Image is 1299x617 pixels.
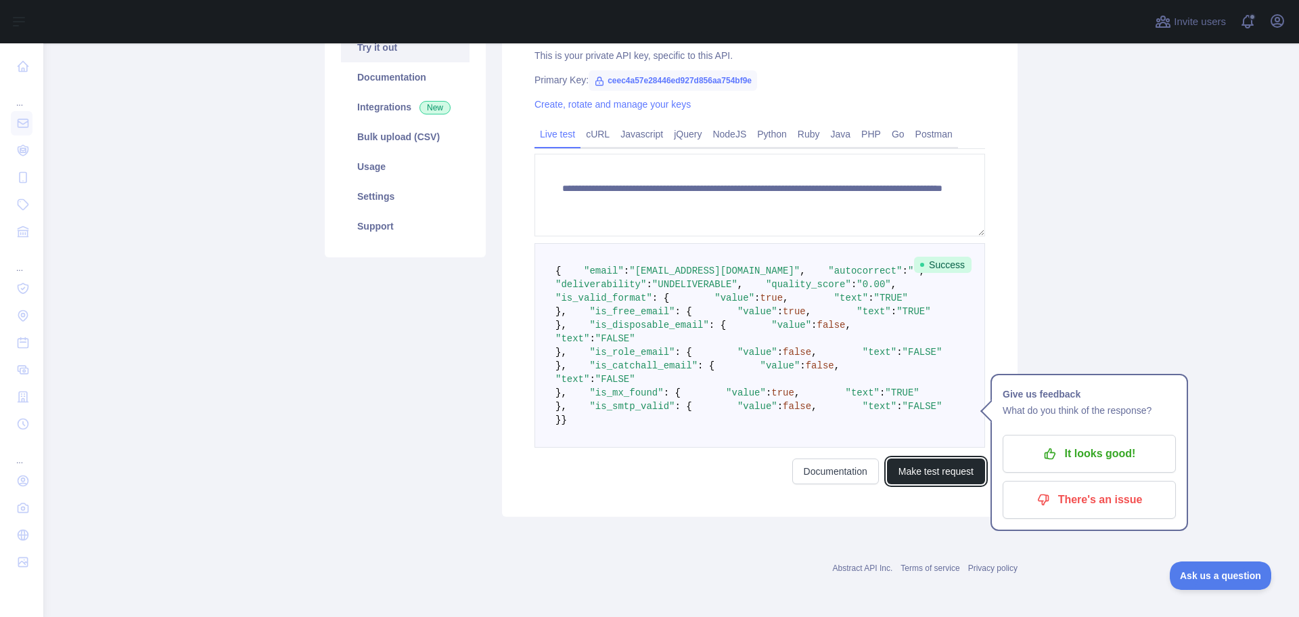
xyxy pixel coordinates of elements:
div: ... [11,439,32,466]
span: false [817,320,846,331]
a: Bulk upload (CSV) [341,122,470,152]
span: "autocorrect" [828,265,902,276]
div: This is your private API key, specific to this API. [534,49,985,62]
a: Settings [341,182,470,211]
span: : [646,279,652,290]
a: jQuery [668,123,707,145]
span: "is_catchall_email" [589,360,698,371]
span: : [811,320,817,331]
a: Documentation [792,459,879,484]
span: "FALSE" [903,347,942,358]
span: New [419,101,451,114]
a: Try it out [341,33,470,62]
h1: Give us feedback [1003,386,1176,402]
span: "text" [863,401,896,412]
span: true [783,306,806,317]
span: , [800,265,805,276]
span: "[EMAIL_ADDRESS][DOMAIN_NAME]" [629,265,800,276]
a: Integrations New [341,92,470,122]
span: : [589,374,595,385]
span: "text" [846,387,880,398]
span: "is_smtp_valid" [589,401,675,412]
span: } [561,414,566,425]
span: , [834,360,840,371]
span: : { [664,387,681,398]
span: : [896,347,902,358]
span: "is_role_email" [589,347,675,358]
span: "value" [726,387,766,398]
span: "value" [760,360,800,371]
span: , [737,279,743,290]
span: , [891,279,896,290]
a: Ruby [792,123,825,145]
span: : [880,387,885,398]
span: : [777,306,783,317]
span: Success [914,257,972,273]
span: "text" [863,347,896,358]
span: "is_mx_found" [589,387,663,398]
span: , [794,387,800,398]
span: : [754,293,760,303]
span: true [771,387,794,398]
a: Postman [910,123,958,145]
span: , [783,293,788,303]
a: Python [752,123,792,145]
a: Go [886,123,910,145]
a: Support [341,211,470,241]
span: "value" [737,306,777,317]
span: : { [675,401,691,412]
span: }, [555,347,567,358]
span: "value" [714,293,754,303]
a: cURL [580,123,615,145]
span: { [555,265,561,276]
p: There's an issue [1013,488,1166,511]
span: false [783,347,811,358]
span: "TRUE" [896,306,930,317]
span: "FALSE" [595,374,635,385]
span: : { [675,306,691,317]
a: Documentation [341,62,470,92]
span: : [777,401,783,412]
button: Invite users [1152,11,1229,33]
span: , [811,401,817,412]
span: } [555,414,561,425]
span: ceec4a57e28446ed927d856aa754bf9e [589,70,757,91]
span: : [589,333,595,344]
span: : [800,360,805,371]
p: It looks good! [1013,442,1166,465]
span: Invite users [1174,14,1226,30]
span: "is_disposable_email" [589,320,708,331]
a: Create, rotate and manage your keys [534,99,691,110]
span: "text" [857,306,890,317]
span: false [806,360,834,371]
span: : [766,387,771,398]
span: : [891,306,896,317]
span: "quality_score" [766,279,851,290]
span: "is_free_email" [589,306,675,317]
span: }, [555,401,567,412]
span: "TRUE" [874,293,908,303]
span: , [846,320,851,331]
a: Abstract API Inc. [833,563,893,573]
span: "0.00" [857,279,890,290]
span: }, [555,387,567,398]
span: "UNDELIVERABLE" [652,279,737,290]
span: }, [555,306,567,317]
span: "is_valid_format" [555,293,652,303]
a: Live test [534,123,580,145]
button: Make test request [887,459,985,484]
iframe: Toggle Customer Support [1170,561,1272,590]
span: }, [555,320,567,331]
span: "value" [737,401,777,412]
span: "" [908,265,919,276]
a: Usage [341,152,470,182]
p: What do you think of the response? [1003,402,1176,419]
div: ... [11,81,32,108]
a: NodeJS [707,123,752,145]
a: Java [825,123,857,145]
span: : [624,265,629,276]
span: , [806,306,811,317]
span: : [903,265,908,276]
span: "value" [771,320,811,331]
span: : [868,293,873,303]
